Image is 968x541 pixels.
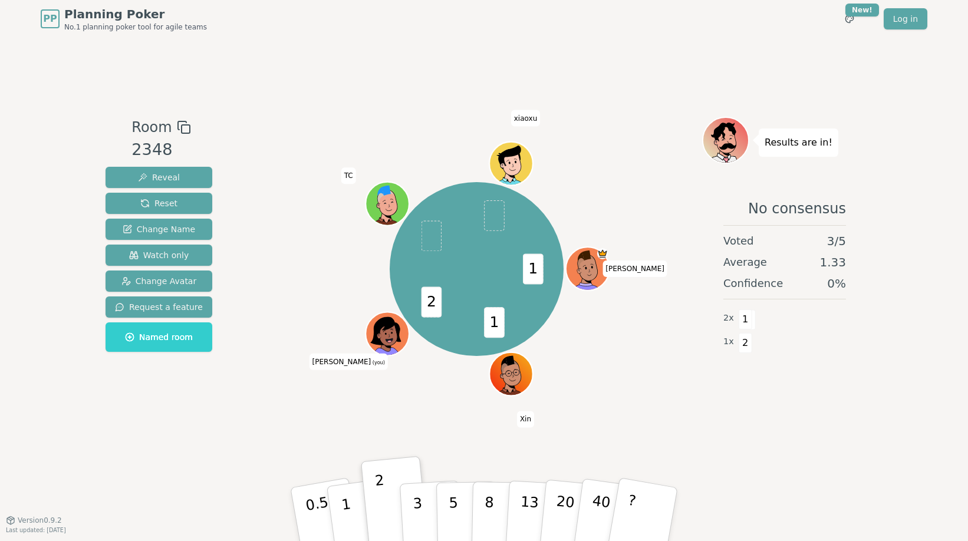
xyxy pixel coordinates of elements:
[125,331,193,343] span: Named room
[765,134,832,151] p: Results are in!
[517,411,534,428] span: Click to change your name
[41,6,207,32] a: PPPlanning PokerNo.1 planning poker tool for agile teams
[748,199,846,218] span: No consensus
[43,12,57,26] span: PP
[845,4,879,17] div: New!
[115,301,203,313] span: Request a feature
[106,245,212,266] button: Watch only
[511,110,540,127] span: Click to change your name
[138,171,180,183] span: Reveal
[106,322,212,352] button: Named room
[121,275,197,287] span: Change Avatar
[64,6,207,22] span: Planning Poker
[602,260,667,277] span: Click to change your name
[140,197,177,209] span: Reset
[597,249,607,259] span: Evan is the host
[739,333,752,353] span: 2
[884,8,927,29] a: Log in
[827,233,846,249] span: 3 / 5
[310,354,388,370] span: Click to change your name
[123,223,195,235] span: Change Name
[131,117,172,138] span: Room
[371,360,385,365] span: (you)
[106,296,212,318] button: Request a feature
[723,233,754,249] span: Voted
[367,314,407,354] button: Click to change your avatar
[6,516,62,525] button: Version0.9.2
[484,307,505,338] span: 1
[827,275,846,292] span: 0 %
[106,167,212,188] button: Reveal
[839,8,860,29] button: New!
[739,309,752,329] span: 1
[374,472,390,536] p: 2
[131,138,190,162] div: 2348
[64,22,207,32] span: No.1 planning poker tool for agile teams
[421,286,442,317] span: 2
[723,312,734,325] span: 2 x
[18,516,62,525] span: Version 0.9.2
[106,270,212,292] button: Change Avatar
[723,275,783,292] span: Confidence
[341,167,356,184] span: Click to change your name
[106,219,212,240] button: Change Name
[129,249,189,261] span: Watch only
[819,254,846,270] span: 1.33
[6,527,66,533] span: Last updated: [DATE]
[723,335,734,348] span: 1 x
[723,254,767,270] span: Average
[106,193,212,214] button: Reset
[522,253,543,284] span: 1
